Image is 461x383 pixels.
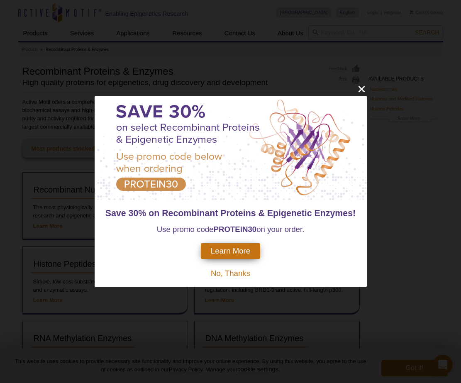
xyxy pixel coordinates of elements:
span: Use promo code on your order. [157,225,305,234]
span: Learn More [211,246,250,256]
span: No, Thanks [211,269,250,278]
button: close [356,84,367,94]
strong: PROTEIN30 [214,225,257,234]
span: Save 30% on Recombinant Proteins & Epigenetic Enzymes! [105,208,356,218]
